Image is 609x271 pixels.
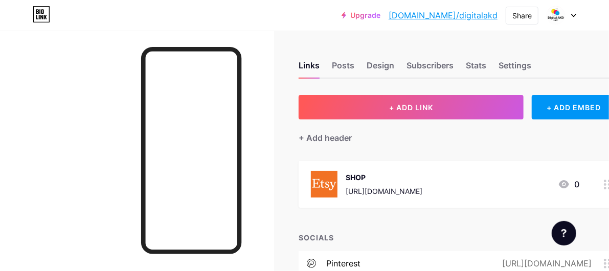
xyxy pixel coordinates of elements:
[512,10,532,21] div: Share
[342,11,380,19] a: Upgrade
[466,59,486,78] div: Stats
[299,132,352,144] div: + Add header
[486,257,604,269] div: [URL][DOMAIN_NAME]
[299,59,320,78] div: Links
[311,171,337,198] img: SHOP
[407,59,454,78] div: Subscribers
[389,103,433,112] span: + ADD LINK
[546,6,566,25] img: digitalakd
[346,186,422,196] div: [URL][DOMAIN_NAME]
[389,9,498,21] a: [DOMAIN_NAME]/digitalakd
[499,59,531,78] div: Settings
[558,178,579,190] div: 0
[332,59,354,78] div: Posts
[346,172,422,183] div: SHOP
[326,257,360,269] div: pinterest
[299,95,524,119] button: + ADD LINK
[367,59,394,78] div: Design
